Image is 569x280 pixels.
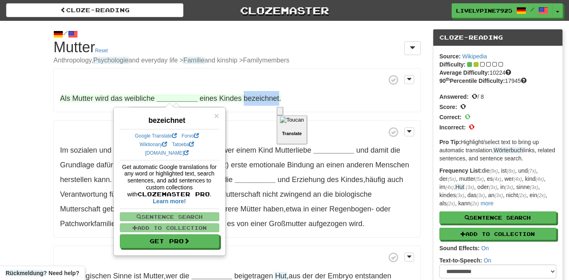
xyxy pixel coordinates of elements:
[356,146,368,154] span: und
[53,29,421,39] div: /
[53,57,421,64] small: Anthropology, and everyday life > and kinship >Familymembers
[113,272,132,280] span: Sinne
[292,176,325,184] span: Erziehung
[439,167,482,174] strong: Frequency List:
[287,161,314,169] span: Bindung
[275,146,311,154] span: Mutterliebe
[189,220,364,228] span: , .
[235,176,276,184] strong: __________
[466,184,474,190] em: (3x)
[439,167,556,207] p: die , ist , und , der , mutter , es , wer , kind , im , , oder , in , sinne , kindes , das , an ,...
[309,220,347,228] span: aufgezogen
[72,94,93,102] span: Mutter
[60,190,390,228] span: , ,
[120,234,219,248] a: Get Pro
[95,94,108,102] span: wird
[439,69,490,76] strong: Average Difficulty:
[376,205,390,213] span: oder
[328,272,353,280] span: Embryo
[323,190,333,198] span: die
[60,220,115,228] span: Patchworkfamilie
[196,3,373,18] a: Clozemaster
[148,116,185,124] strong: bezeichnet
[475,176,483,182] em: (5x)
[439,257,482,264] strong: Text-to-Speech:
[278,176,290,184] span: und
[60,161,94,169] span: Grundlage
[452,3,553,18] a: LivelyPine7925 /
[387,176,403,184] span: auch
[518,193,526,198] em: (2x)
[326,161,344,169] span: einen
[465,112,470,121] span: 0
[476,193,485,198] em: (3x)
[489,184,497,190] em: (3x)
[505,184,513,190] em: (3x)
[258,146,273,154] span: Kind
[447,201,455,207] em: (2x)
[335,190,372,198] span: biologische
[53,39,421,64] h1: Mutter
[70,272,111,280] span: biologischen
[219,94,242,102] span: Kindes
[70,146,97,154] span: sozialen
[302,272,313,280] span: der
[124,94,154,102] span: weibliche
[96,161,113,169] span: dafür
[460,102,466,111] span: 0
[439,124,466,131] strong: Incorrect:
[327,176,339,184] span: des
[220,190,260,198] span: Mutterschaft
[269,220,307,228] span: Großmutter
[375,161,409,169] span: Menschen
[311,205,327,213] span: einer
[192,272,232,280] strong: __________
[172,142,194,147] a: Tatoeba
[537,193,545,198] em: (2x)
[94,176,110,184] span: kann
[109,190,118,198] span: für
[143,272,164,280] span: Mutter
[445,184,454,190] em: (4x)
[536,176,544,182] em: (4x)
[446,77,450,82] sup: th
[371,146,388,154] span: damit
[439,53,461,60] strong: Source:
[60,176,92,184] span: herstellen
[439,69,556,77] div: 10224
[315,272,326,280] span: der
[439,211,556,224] button: Sentence Search
[145,150,189,156] a: [DOMAIN_NAME]
[484,257,492,264] a: On
[60,94,70,102] span: Als
[120,164,219,205] p: Get automatic Google translations for any word or highlighted text, search sentences, and add sen...
[439,114,461,120] strong: Correct:
[439,77,556,85] div: 17945
[263,205,284,213] span: haben
[262,190,278,198] span: nicht
[180,272,190,280] span: die
[60,146,313,154] span: ,
[433,29,562,46] div: Cloze-Reading
[153,198,186,204] a: Learn more!
[507,168,515,174] em: (8x)
[60,272,191,280] span: ,
[251,220,267,228] span: einer
[341,176,363,184] span: Kindes
[346,161,373,169] span: anderen
[456,7,512,14] span: LivelyPine7925
[6,3,183,17] a: Cloze-Reading
[6,269,79,277] span: Open feedback widget
[530,7,534,12] span: /
[439,91,556,101] div: / 8
[349,220,362,228] span: wird
[313,146,354,154] strong: __________
[223,146,234,154] span: wer
[439,138,556,162] p: Highlight/select text to bring up automatic translation, links, related sentences, and sentence s...
[481,245,489,251] a: On
[99,146,111,154] span: und
[514,176,522,182] em: (4x)
[223,176,233,184] span: die
[95,48,108,53] a: Reset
